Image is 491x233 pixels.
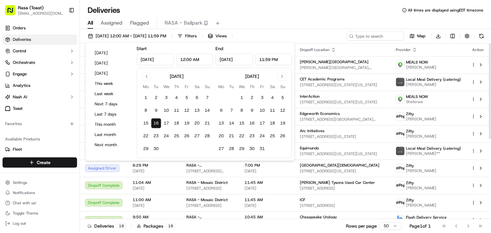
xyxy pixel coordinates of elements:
[186,169,234,174] span: [STREET_ADDRESS][US_STATE]
[133,203,176,208] span: [DATE]
[20,116,53,121] span: Klarizel Pensader
[170,73,183,79] div: [DATE]
[109,63,116,70] button: Start new chat
[57,99,70,104] span: [DATE]
[99,81,116,89] button: See all
[300,94,320,99] span: InterAction
[88,223,126,229] div: Deliveries
[409,223,431,229] div: Page 1 of 1
[226,105,237,116] button: 7
[45,158,77,163] a: Powered byPylon
[406,94,428,99] span: MEALS NOW
[142,72,151,81] button: Go to previous month
[130,19,149,27] span: Flagged
[6,110,17,120] img: Klarizel Pensader
[186,203,234,208] span: [STREET_ADDRESS]
[406,151,461,156] span: [PERSON_NAME]**
[3,209,77,218] button: Toggle Theme
[3,69,77,79] button: Engage
[133,169,176,174] span: [DATE]
[92,120,130,129] button: This month
[37,159,51,166] span: Create
[396,181,404,190] img: zifty-logo-trans-sq.png
[192,105,202,116] button: 13
[237,105,247,116] button: 8
[161,118,171,128] button: 17
[88,19,93,27] span: All
[92,89,130,98] button: Last week
[182,105,192,116] button: 12
[406,163,414,168] span: Zifty
[151,105,161,116] button: 9
[300,111,340,116] span: Edgeworth Economics
[133,197,176,202] span: 11:00 AM
[396,47,411,52] span: Provider
[406,134,436,139] span: [PERSON_NAME]
[13,116,18,121] img: 1736555255976-a54dd68f-1ca7-489b-9aae-adbdc363a1c4
[471,47,485,52] div: Action
[182,118,192,128] button: 19
[277,72,286,81] button: Go to next month
[92,49,130,57] button: [DATE]
[406,77,461,82] span: Local Meal Delivery (catering)
[133,186,176,191] span: [DATE]
[133,214,176,220] span: 9:50 AM
[13,60,35,65] span: Orchestrate
[237,93,247,103] button: 1
[165,19,202,27] span: RASA - Ballpark
[257,118,267,128] button: 17
[13,61,25,72] img: 1753817452368-0c19585d-7be3-40d9-9a41-2dc781b3d1eb
[3,80,77,91] a: Analytics
[300,146,319,151] span: Equimundo
[20,99,52,104] span: [PERSON_NAME]
[300,169,386,174] span: [STREET_ADDRESS][US_STATE]
[53,99,55,104] span: •
[141,118,151,128] button: 15
[407,32,428,41] button: Map
[18,11,64,16] button: [EMAIL_ADDRESS][DOMAIN_NAME]
[215,33,227,39] span: Views
[406,99,428,104] span: Sheferaw
[237,131,247,141] button: 22
[300,117,386,122] span: [STREET_ADDRESS][GEOGRAPHIC_DATA][STREET_ADDRESS][US_STATE][GEOGRAPHIC_DATA]
[92,100,130,109] button: Next 7 days
[51,140,105,151] a: 💻API Documentation
[245,197,290,202] span: 11:45 AM
[176,54,213,65] input: Time
[406,129,414,134] span: Zifty
[6,6,19,19] img: Nash
[182,83,192,90] th: Friday
[96,33,166,39] span: [DATE] 12:00 AM - [DATE] 11:59 PM
[3,199,77,207] button: Chat with us!
[6,83,43,88] div: Past conversations
[237,144,247,154] button: 29
[186,163,234,168] span: RASA - [GEOGRAPHIC_DATA][PERSON_NAME]
[141,144,151,154] button: 29
[137,223,175,229] div: Packages
[192,131,202,141] button: 27
[141,105,151,116] button: 8
[216,83,226,90] th: Monday
[3,34,77,45] a: Deliveries
[92,130,130,139] button: Last month
[58,116,71,121] span: [DATE]
[245,180,290,185] span: 11:45 AM
[300,151,386,156] span: [STREET_ADDRESS][US_STATE][US_STATE]
[300,134,386,139] span: [STREET_ADDRESS][US_STATE]
[64,158,77,163] span: Pylon
[216,118,226,128] button: 13
[171,118,182,128] button: 18
[257,131,267,141] button: 24
[182,131,192,141] button: 26
[182,93,192,103] button: 5
[3,57,77,68] button: Orchestrate
[141,131,151,141] button: 22
[151,118,161,128] button: 16
[151,83,161,90] th: Tuesday
[417,33,425,39] span: Map
[396,164,404,172] img: zifty-logo-trans-sq.png
[175,32,199,41] button: Filters
[88,5,120,15] h1: Deliveries
[6,25,116,35] p: Welcome 👋
[216,131,226,141] button: 20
